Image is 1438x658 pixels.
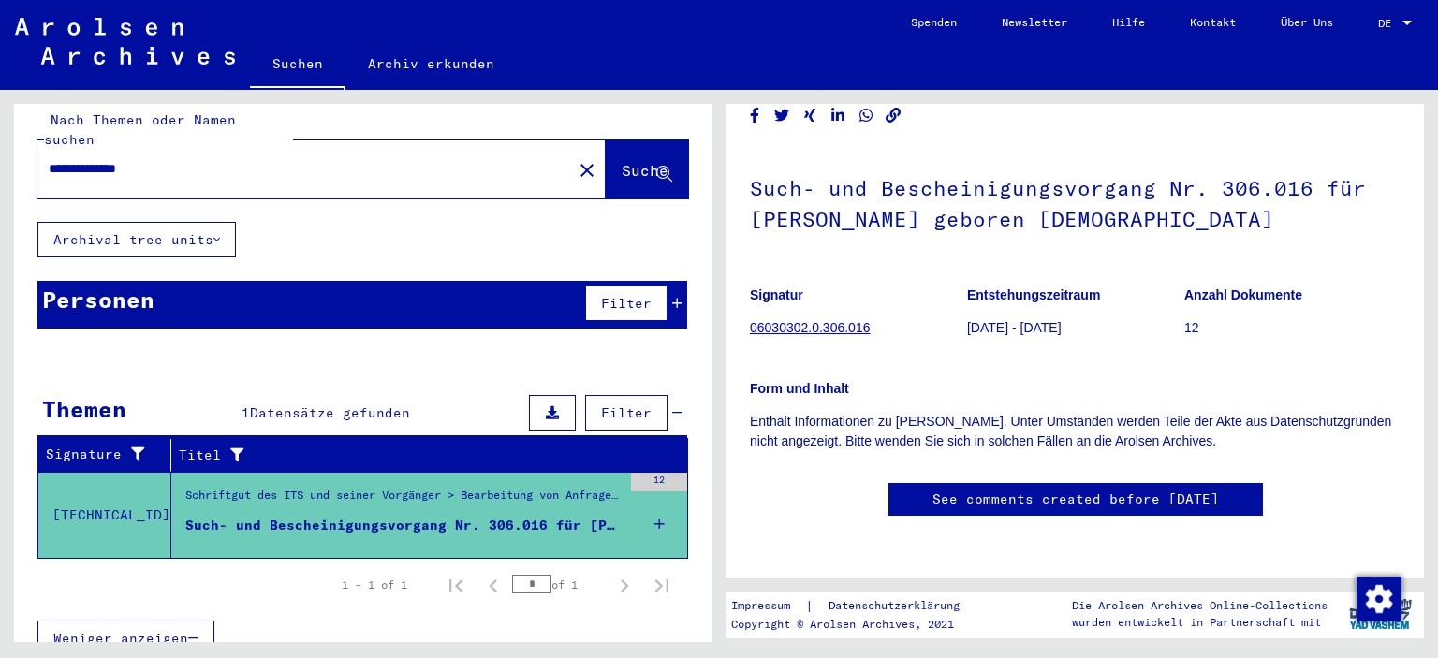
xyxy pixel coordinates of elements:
div: Titel [179,440,669,470]
td: [TECHNICAL_ID] [38,472,171,558]
mat-label: Nach Themen oder Namen suchen [44,111,236,148]
button: Filter [585,285,668,321]
button: Share on WhatsApp [857,104,876,127]
img: Arolsen_neg.svg [15,18,235,65]
p: Enthält Informationen zu [PERSON_NAME]. Unter Umständen werden Teile der Akte aus Datenschutzgrün... [750,412,1401,451]
img: Zustimmung ändern [1357,577,1401,621]
button: Weniger anzeigen [37,621,214,656]
p: 12 [1184,318,1401,338]
div: Such- und Bescheinigungsvorgang Nr. 306.016 für [PERSON_NAME] geboren [DEMOGRAPHIC_DATA] [185,516,622,535]
button: Share on Facebook [745,104,765,127]
mat-icon: close [576,159,598,182]
span: 1 [242,404,250,421]
button: Share on LinkedIn [829,104,848,127]
div: Signature [46,440,175,470]
a: Suchen [250,41,345,90]
div: | [731,596,982,616]
button: Suche [606,140,688,198]
b: Signatur [750,287,803,302]
button: Filter [585,395,668,431]
div: Signature [46,445,156,464]
h1: Such- und Bescheinigungsvorgang Nr. 306.016 für [PERSON_NAME] geboren [DEMOGRAPHIC_DATA] [750,145,1401,258]
div: Personen [42,283,154,316]
button: Clear [568,151,606,188]
div: Titel [179,446,651,465]
div: Zustimmung ändern [1356,576,1401,621]
button: First page [437,566,475,604]
b: Anzahl Dokumente [1184,287,1302,302]
div: 1 – 1 of 1 [342,577,407,593]
button: Last page [643,566,681,604]
p: wurden entwickelt in Partnerschaft mit [1072,614,1328,631]
button: Copy link [884,104,903,127]
span: Weniger anzeigen [53,630,188,647]
a: See comments created before [DATE] [932,490,1219,509]
a: Impressum [731,596,805,616]
button: Share on Twitter [772,104,792,127]
p: Copyright © Arolsen Archives, 2021 [731,616,982,633]
b: Entstehungszeitraum [967,287,1100,302]
span: DE [1378,17,1399,30]
b: Form und Inhalt [750,381,849,396]
div: Schriftgut des ITS und seiner Vorgänger > Bearbeitung von Anfragen > Fallbezogene [MEDICAL_DATA] ... [185,487,622,513]
img: yv_logo.png [1345,591,1416,637]
button: Archival tree units [37,222,236,257]
p: [DATE] - [DATE] [967,318,1183,338]
div: of 1 [512,576,606,593]
a: Datenschutzerklärung [814,596,982,616]
div: 12 [631,473,687,491]
span: Filter [601,404,652,421]
button: Next page [606,566,643,604]
div: Themen [42,392,126,426]
p: Die Arolsen Archives Online-Collections [1072,597,1328,614]
span: Datensätze gefunden [250,404,410,421]
span: Filter [601,295,652,312]
a: Archiv erkunden [345,41,517,86]
button: Share on Xing [800,104,820,127]
button: Previous page [475,566,512,604]
a: 06030302.0.306.016 [750,320,870,335]
span: Suche [622,161,668,180]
